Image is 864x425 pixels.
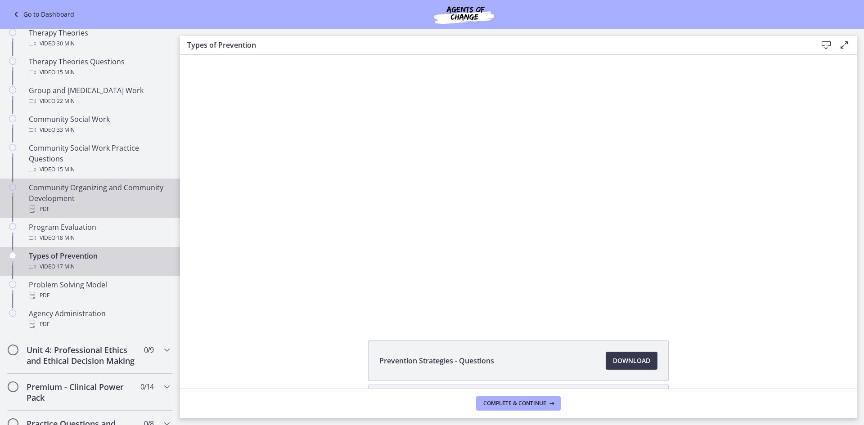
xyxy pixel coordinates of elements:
div: Community Social Work Practice Questions [29,143,169,175]
span: · 15 min [55,67,75,78]
span: 0 / 9 [144,344,153,355]
span: 0 / 14 [140,381,153,392]
span: · 15 min [55,164,75,175]
span: · 22 min [55,96,75,107]
h2: Unit 4: Professional Ethics and Ethical Decision Making [27,344,136,366]
div: PDF [29,319,169,330]
div: Video [29,125,169,135]
h2: Premium - Clinical Power Pack [27,381,136,403]
div: PDF [29,290,169,301]
div: Therapy Theories [29,27,169,49]
div: Video [29,164,169,175]
div: Problem Solving Model [29,279,169,301]
div: Video [29,261,169,272]
div: Community Social Work [29,114,169,135]
div: Video [29,96,169,107]
div: Agency Administration [29,308,169,330]
span: · 18 min [55,233,75,243]
button: Complete & continue [476,396,561,411]
span: · 17 min [55,261,75,272]
span: Complete & continue [483,400,546,407]
img: Agents of Change [410,4,518,25]
div: Therapy Theories Questions [29,56,169,78]
div: Video [29,38,169,49]
a: Go to Dashboard [11,9,74,20]
div: PDF [29,204,169,215]
span: · 30 min [55,38,75,49]
span: Download [613,355,650,366]
div: Video [29,233,169,243]
span: · 33 min [55,125,75,135]
div: Types of Prevention [29,251,169,272]
div: Video [29,67,169,78]
span: Prevention Strategies - Questions [379,355,494,366]
iframe: Video Lesson [180,55,857,320]
div: Community Organizing and Community Development [29,182,169,215]
div: Program Evaluation [29,222,169,243]
div: Group and [MEDICAL_DATA] Work [29,85,169,107]
h3: Types of Prevention [187,40,803,50]
a: Download [606,352,657,370]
